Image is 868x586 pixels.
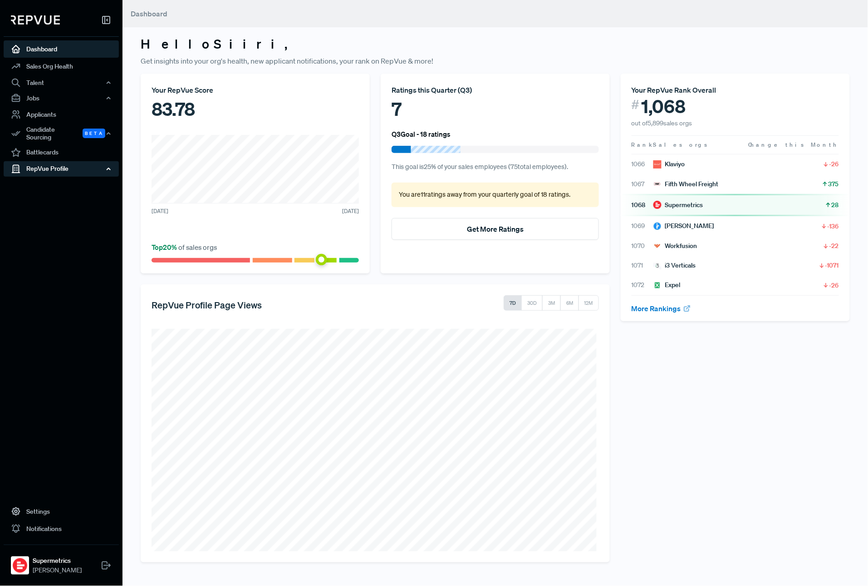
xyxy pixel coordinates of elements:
[141,55,850,66] p: Get insights into your org's health, new applicant notifications, your rank on RepVue & more!
[632,304,691,313] a: More Rankings
[632,179,653,189] span: 1067
[141,36,850,52] h3: Hello Siiri ,
[632,85,716,94] span: Your RepVue Rank Overall
[4,40,119,58] a: Dashboard
[579,295,599,311] button: 12M
[152,243,217,252] span: of sales orgs
[653,200,703,210] div: Supermetrics
[4,123,119,144] div: Candidate Sourcing
[829,281,839,290] span: -26
[653,242,662,250] img: Workfusion
[632,221,653,231] span: 1069
[392,130,451,138] h6: Q3 Goal - 18 ratings
[632,280,653,290] span: 1072
[560,295,579,311] button: 6M
[653,221,714,231] div: [PERSON_NAME]
[653,241,697,251] div: Workfusion
[4,161,119,177] button: RepVue Profile
[521,295,543,311] button: 30D
[11,15,60,25] img: RepVue
[33,566,82,575] span: [PERSON_NAME]
[152,299,262,310] h5: RepVue Profile Page Views
[653,281,662,289] img: Expel
[392,162,599,172] p: This goal is 25 % of your sales employees ( 75 total employees).
[4,545,119,579] a: SupermetricsSupermetrics[PERSON_NAME]
[83,129,105,138] span: Beta
[653,141,709,149] span: Sales orgs
[131,9,167,18] span: Dashboard
[399,190,592,200] p: You are 11 ratings away from your quarterly goal of 18 ratings .
[152,207,168,215] span: [DATE]
[4,106,119,123] a: Applicants
[653,160,662,169] img: Klaviyo
[653,180,662,188] img: Fifth Wheel Freight
[392,84,599,95] div: Ratings this Quarter ( Q3 )
[632,261,653,270] span: 1071
[33,556,82,566] strong: Supermetrics
[4,123,119,144] button: Candidate Sourcing Beta
[829,159,839,169] span: -26
[829,179,839,189] span: 375
[828,222,839,231] span: -136
[632,241,653,251] span: 1070
[632,119,692,127] span: out of 5,899 sales orgs
[4,503,119,520] a: Settings
[4,144,119,161] a: Battlecards
[342,207,359,215] span: [DATE]
[152,95,359,123] div: 83.78
[392,218,599,240] button: Get More Ratings
[542,295,561,311] button: 3M
[4,90,119,106] button: Jobs
[832,200,839,209] span: 28
[653,201,662,209] img: Supermetrics
[13,558,27,573] img: Supermetrics
[4,520,119,537] a: Notifications
[653,222,662,230] img: Irwin
[152,243,178,252] span: Top 20 %
[641,95,686,117] span: 1,068
[653,261,696,270] div: i3 Verticals
[4,58,119,75] a: Sales Org Health
[392,95,599,123] div: 7
[829,241,839,250] span: -22
[653,159,685,169] div: Klaviyo
[504,295,522,311] button: 7D
[632,159,653,169] span: 1066
[632,95,640,114] span: #
[4,75,119,90] button: Talent
[749,141,839,149] span: Change this Month
[653,179,719,189] div: Fifth Wheel Freight
[632,141,653,149] span: Rank
[632,200,653,210] span: 1068
[825,261,839,270] span: -1071
[653,262,662,270] img: i3 Verticals
[653,280,681,290] div: Expel
[152,84,359,95] div: Your RepVue Score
